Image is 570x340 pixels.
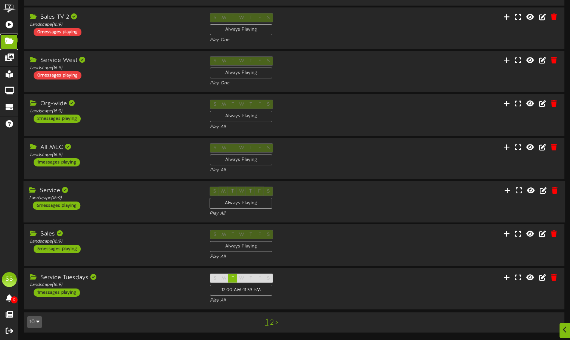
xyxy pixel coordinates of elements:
[210,167,379,174] div: Play All
[210,241,272,252] div: Always Playing
[210,37,379,43] div: Play One
[29,187,198,195] div: Service
[210,124,379,130] div: Play All
[2,272,17,287] div: SS
[210,254,379,260] div: Play All
[210,210,379,217] div: Play All
[30,22,199,28] div: Landscape ( 16:9 )
[34,245,81,253] div: 5 messages playing
[265,318,269,327] a: 1
[27,316,42,328] button: 10
[210,285,272,296] div: 12:00 AM - 11:59 PM
[210,68,272,78] div: Always Playing
[30,65,199,71] div: Landscape ( 16:9 )
[30,100,199,108] div: Org-wide
[275,319,278,327] a: >
[210,297,379,304] div: Play All
[34,71,81,79] div: 0 messages playing
[210,24,272,35] div: Always Playing
[210,80,379,87] div: Play One
[270,319,274,327] a: 2
[210,111,272,122] div: Always Playing
[30,13,199,22] div: Sales TV 2
[33,202,80,210] div: 6 messages playing
[34,115,81,123] div: 2 messages playing
[30,238,199,245] div: Landscape ( 16:9 )
[34,158,80,166] div: 1 messages playing
[30,143,199,152] div: All MEC
[214,276,216,281] span: S
[210,155,272,165] div: Always Playing
[30,230,199,238] div: Sales
[232,276,234,281] span: T
[250,276,252,281] span: T
[30,152,199,158] div: Landscape ( 16:9 )
[239,276,244,281] span: W
[29,195,198,202] div: Landscape ( 16:9 )
[258,276,261,281] span: F
[30,274,199,282] div: Service Tuesdays
[11,296,18,303] span: 0
[222,276,226,281] span: M
[34,28,81,36] div: 0 messages playing
[30,282,199,288] div: Landscape ( 16:9 )
[34,288,80,297] div: 1 messages playing
[210,198,272,209] div: Always Playing
[267,276,270,281] span: S
[30,56,199,65] div: Service West
[30,108,199,115] div: Landscape ( 16:9 )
